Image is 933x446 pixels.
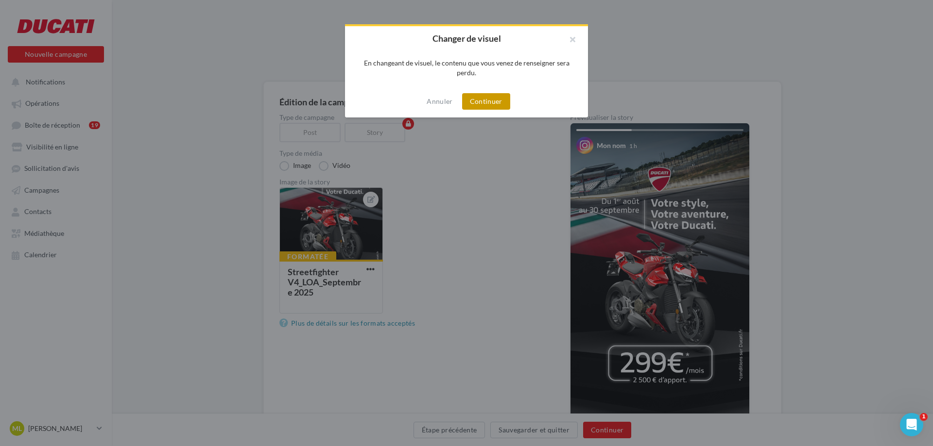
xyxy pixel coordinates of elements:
[361,34,572,43] h2: Changer de visuel
[462,93,510,110] button: Continuer
[423,96,456,107] button: Annuler
[361,58,572,78] div: En changeant de visuel, le contenu que vous venez de renseigner sera perdu.
[920,413,928,421] span: 1
[900,413,923,436] iframe: Intercom live chat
